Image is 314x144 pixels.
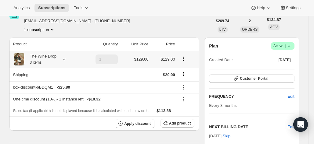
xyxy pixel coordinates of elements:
[245,17,254,25] button: 2
[287,124,294,130] button: Edit
[13,96,175,102] div: One time discount (10%) - 1 instance left
[179,55,188,62] button: Product actions
[293,117,308,132] div: Open Intercom Messenger
[209,93,287,100] h2: FREQUENCY
[9,37,81,51] th: Product
[242,27,258,32] span: ORDERS
[163,72,175,77] span: $20.00
[169,121,191,126] span: Add product
[247,4,275,12] button: Help
[134,57,149,61] span: $129.00
[38,5,65,10] span: Subscriptions
[209,134,230,138] span: [DATE] ·
[270,25,278,29] span: AOV
[273,43,292,49] span: Active
[209,74,294,83] button: Customer Portal
[161,119,194,128] button: Add product
[284,92,298,101] button: Edit
[57,84,70,90] span: - $25.80
[25,53,56,65] div: The Wine Drop
[74,5,83,10] span: Tools
[267,17,281,23] span: $134.87
[275,56,294,64] button: [DATE]
[257,5,265,10] span: Help
[157,108,171,113] span: $112.88
[240,76,268,81] span: Customer Portal
[209,103,236,108] span: Every 3 months
[150,37,177,51] th: Price
[287,93,294,100] span: Edit
[81,37,120,51] th: Quantity
[209,57,233,63] span: Created Date
[279,58,291,62] span: [DATE]
[13,109,151,113] span: Sales tax (if applicable) is not displayed because it is calculated with each new order.
[13,5,30,10] span: Analytics
[124,121,151,126] span: Apply discount
[276,4,304,12] button: Settings
[223,133,230,139] span: Skip
[209,124,287,130] h2: NEXT BILLING DATE
[87,96,100,102] span: - $10.32
[70,4,93,12] button: Tools
[286,5,301,10] span: Settings
[13,84,175,90] div: box-discount-6BDQM1
[24,26,55,33] button: Product actions
[179,71,188,77] button: Shipping actions
[120,37,150,51] th: Unit Price
[212,17,233,25] button: $269.74
[34,4,69,12] button: Subscriptions
[249,19,251,23] span: 2
[219,27,226,32] span: LTV
[219,131,234,141] button: Skip
[161,57,175,61] span: $129.00
[216,19,229,23] span: $269.74
[9,68,81,81] th: Shipping
[24,18,130,24] span: [EMAIL_ADDRESS][DOMAIN_NAME] · [PHONE_NUMBER]
[30,60,42,65] small: 3 items
[10,4,33,12] button: Analytics
[285,44,286,48] span: |
[209,43,218,49] h2: Plan
[116,119,154,128] button: Apply discount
